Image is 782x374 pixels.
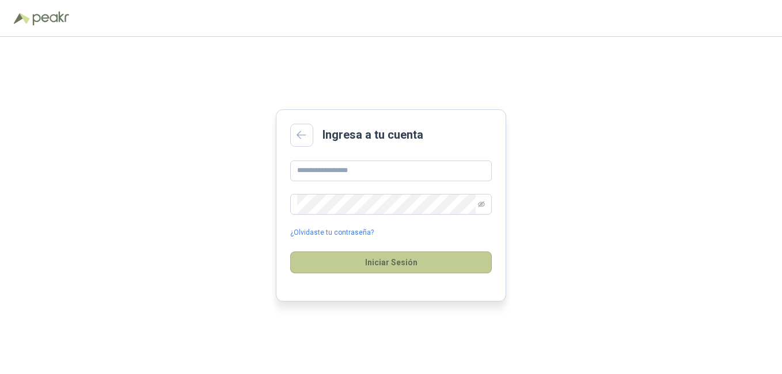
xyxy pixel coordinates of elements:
span: eye-invisible [478,201,485,208]
img: Logo [14,13,30,24]
button: Iniciar Sesión [290,251,492,273]
a: ¿Olvidaste tu contraseña? [290,227,374,238]
h2: Ingresa a tu cuenta [322,126,423,144]
img: Peakr [32,12,69,25]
